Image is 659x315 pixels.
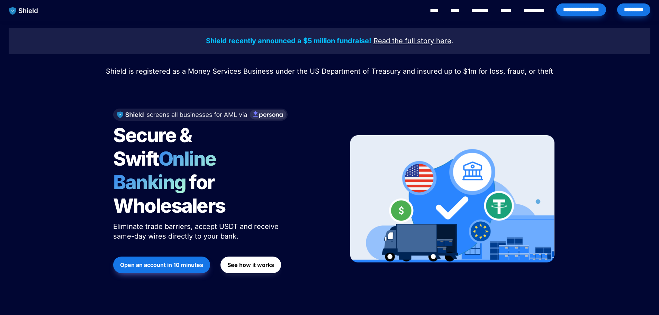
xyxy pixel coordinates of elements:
span: Eliminate trade barriers, accept USDT and receive same-day wires directly to your bank. [113,222,281,240]
span: Online Banking [113,147,223,194]
u: here [436,37,451,45]
strong: Open an account in 10 minutes [120,261,203,268]
img: website logo [6,3,42,18]
strong: See how it works [227,261,274,268]
a: See how it works [220,253,281,277]
button: Open an account in 10 minutes [113,257,210,273]
a: here [436,38,451,45]
button: See how it works [220,257,281,273]
span: Secure & Swift [113,123,195,170]
u: Read the full story [373,37,434,45]
a: Read the full story [373,38,434,45]
strong: Shield recently announced a $5 million fundraise! [206,37,371,45]
span: . [451,37,453,45]
span: for Wholesalers [113,170,225,217]
span: Shield is registered as a Money Services Business under the US Department of Treasury and insured... [106,67,553,75]
a: Open an account in 10 minutes [113,253,210,277]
